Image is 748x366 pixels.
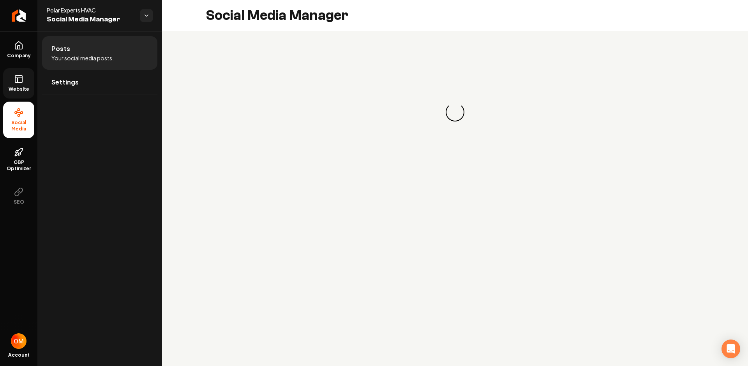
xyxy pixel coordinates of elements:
a: Website [3,68,34,99]
span: Company [4,53,34,59]
span: Social Media Manager [47,14,134,25]
span: Account [8,352,30,358]
span: Your social media posts. [51,54,114,62]
h2: Social Media Manager [206,8,348,23]
a: Settings [42,70,157,95]
a: Company [3,35,34,65]
span: SEO [11,199,27,205]
span: GBP Optimizer [3,159,34,172]
span: Polar Experts HVAC [47,6,134,14]
div: Open Intercom Messenger [722,340,740,358]
button: SEO [3,181,34,211]
div: Loading [445,102,466,123]
span: Settings [51,77,79,87]
span: Website [5,86,32,92]
span: Social Media [3,120,34,132]
img: Rebolt Logo [12,9,26,22]
span: Posts [51,44,70,53]
img: Omar Molai [11,333,26,349]
button: Open user button [11,333,26,349]
a: GBP Optimizer [3,141,34,178]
